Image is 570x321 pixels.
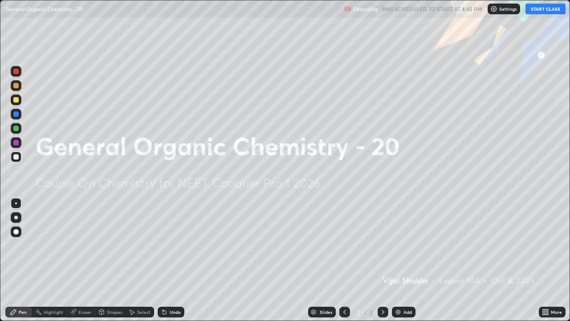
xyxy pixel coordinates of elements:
[382,5,482,13] h5: WAS SCHEDULED TO START AT 4:45 PM
[364,309,367,315] div: /
[354,309,362,315] div: 2
[170,310,181,314] div: Undo
[137,310,151,314] div: Select
[525,4,566,14] button: START CLASS
[499,7,517,11] p: Settings
[44,310,63,314] div: Highlight
[344,5,351,12] img: recording.375f2c34.svg
[320,310,332,314] div: Slides
[403,310,412,314] div: Add
[107,310,122,314] div: Shapes
[490,5,497,12] img: class-settings-icons
[5,5,83,12] p: General Organic Chemistry - 20
[551,310,562,314] div: More
[19,310,27,314] div: Pen
[78,310,92,314] div: Eraser
[353,6,378,12] p: Recording
[369,308,374,316] div: 2
[395,309,402,316] img: add-slide-button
